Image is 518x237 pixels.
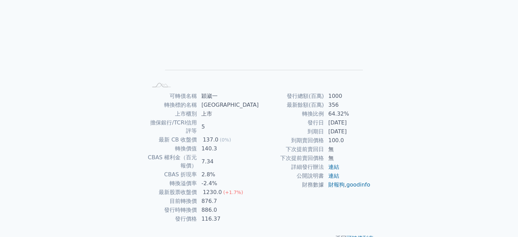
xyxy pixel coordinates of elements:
[328,173,339,179] a: 連結
[324,180,371,189] td: ,
[259,109,324,118] td: 轉換比例
[197,118,259,135] td: 5
[328,181,345,188] a: 財報狗
[147,118,198,135] td: 擔保銀行/TCRI信用評等
[201,136,220,144] div: 137.0
[324,92,371,101] td: 1000
[197,206,259,214] td: 886.0
[147,109,198,118] td: 上市櫃別
[259,145,324,154] td: 下次提前賣回日
[220,137,231,143] span: (0%)
[147,135,198,144] td: 最新 CB 收盤價
[147,206,198,214] td: 發行時轉換價
[197,101,259,109] td: [GEOGRAPHIC_DATA]
[324,109,371,118] td: 64.32%
[197,197,259,206] td: 876.7
[147,188,198,197] td: 最新股票收盤價
[147,170,198,179] td: CBAS 折現率
[259,127,324,136] td: 到期日
[324,154,371,163] td: 無
[259,154,324,163] td: 下次提前賣回價格
[259,101,324,109] td: 最新餘額(百萬)
[197,153,259,170] td: 7.34
[147,214,198,223] td: 發行價格
[259,163,324,172] td: 詳細發行辦法
[147,197,198,206] td: 目前轉換價
[259,180,324,189] td: 財務數據
[147,179,198,188] td: 轉換溢價率
[324,101,371,109] td: 356
[197,144,259,153] td: 140.3
[197,109,259,118] td: 上市
[197,170,259,179] td: 2.8%
[197,179,259,188] td: -2.4%
[147,153,198,170] td: CBAS 權利金（百元報價）
[324,118,371,127] td: [DATE]
[197,214,259,223] td: 116.37
[328,164,339,170] a: 連結
[259,92,324,101] td: 發行總額(百萬)
[223,190,243,195] span: (+1.7%)
[147,92,198,101] td: 可轉債名稱
[147,101,198,109] td: 轉換標的名稱
[147,144,198,153] td: 轉換價值
[259,172,324,180] td: 公開說明書
[324,145,371,154] td: 無
[259,136,324,145] td: 到期賣回價格
[259,118,324,127] td: 發行日
[201,188,223,196] div: 1230.0
[324,127,371,136] td: [DATE]
[346,181,370,188] a: goodinfo
[324,136,371,145] td: 100.0
[197,92,259,101] td: 穎崴一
